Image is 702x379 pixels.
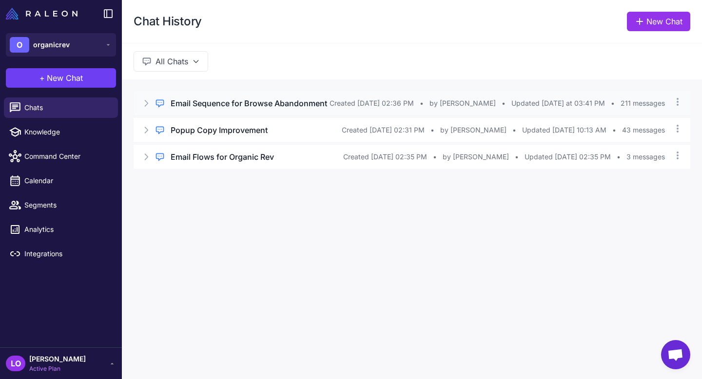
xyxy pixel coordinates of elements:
[47,72,83,84] span: New Chat
[29,354,86,364] span: [PERSON_NAME]
[39,72,45,84] span: +
[512,125,516,135] span: •
[6,356,25,371] div: LO
[621,98,665,109] span: 211 messages
[4,244,118,264] a: Integrations
[330,98,414,109] span: Created [DATE] 02:36 PM
[4,122,118,142] a: Knowledge
[511,98,605,109] span: Updated [DATE] at 03:41 PM
[430,125,434,135] span: •
[617,152,621,162] span: •
[6,8,78,19] img: Raleon Logo
[622,125,665,135] span: 43 messages
[134,51,208,72] button: All Chats
[4,219,118,240] a: Analytics
[626,152,665,162] span: 3 messages
[33,39,70,50] span: organicrev
[440,125,507,135] span: by [PERSON_NAME]
[433,152,437,162] span: •
[522,125,606,135] span: Updated [DATE] 10:13 AM
[420,98,424,109] span: •
[6,68,116,88] button: +New Chat
[4,171,118,191] a: Calendar
[24,127,110,137] span: Knowledge
[6,33,116,57] button: Oorganicrev
[525,152,611,162] span: Updated [DATE] 02:35 PM
[502,98,506,109] span: •
[24,151,110,162] span: Command Center
[4,97,118,118] a: Chats
[4,195,118,215] a: Segments
[24,175,110,186] span: Calendar
[515,152,519,162] span: •
[171,97,327,109] h3: Email Sequence for Browse Abandonment
[429,98,496,109] span: by [PERSON_NAME]
[342,125,425,135] span: Created [DATE] 02:31 PM
[4,146,118,167] a: Command Center
[171,151,274,163] h3: Email Flows for Organic Rev
[627,12,690,31] a: New Chat
[10,37,29,53] div: O
[134,14,202,29] h1: Chat History
[24,224,110,235] span: Analytics
[343,152,427,162] span: Created [DATE] 02:35 PM
[24,102,110,113] span: Chats
[443,152,509,162] span: by [PERSON_NAME]
[24,200,110,210] span: Segments
[29,364,86,373] span: Active Plan
[611,98,615,109] span: •
[24,248,110,259] span: Integrations
[171,124,268,136] h3: Popup Copy Improvement
[612,125,616,135] span: •
[661,340,690,369] a: Open chat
